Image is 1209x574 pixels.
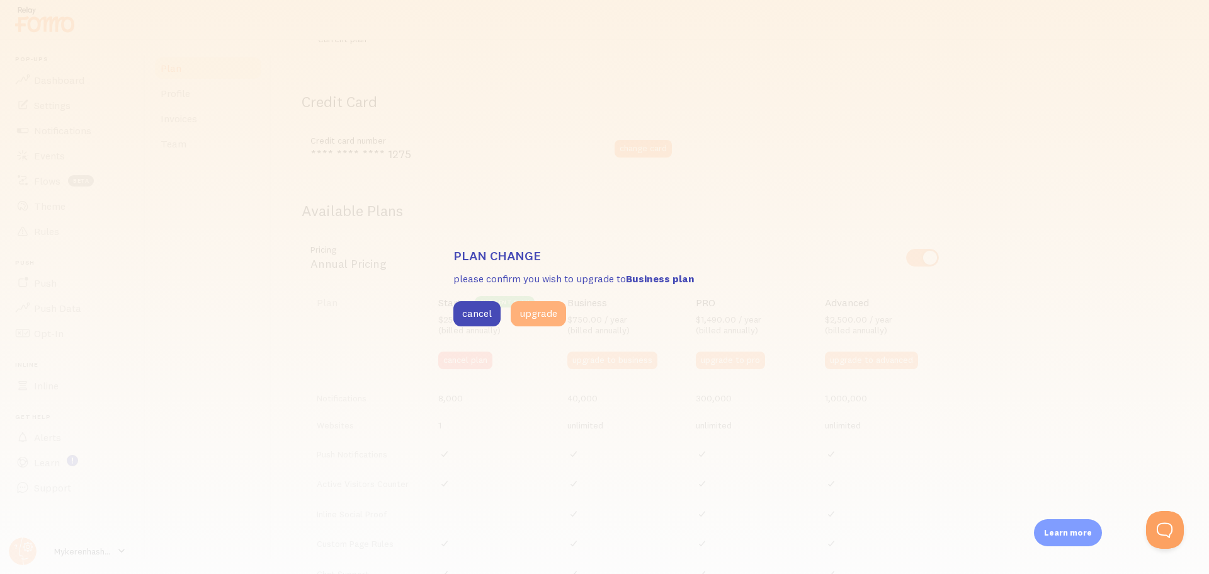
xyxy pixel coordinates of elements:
[453,248,756,264] h3: Plan change
[511,301,566,326] button: upgrade
[453,301,501,326] button: cancel
[453,272,756,286] p: please confirm you wish to upgrade to
[1146,511,1184,549] iframe: Help Scout Beacon - Open
[626,272,695,285] b: Business plan
[1044,527,1092,539] p: Learn more
[1034,519,1102,546] div: Learn more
